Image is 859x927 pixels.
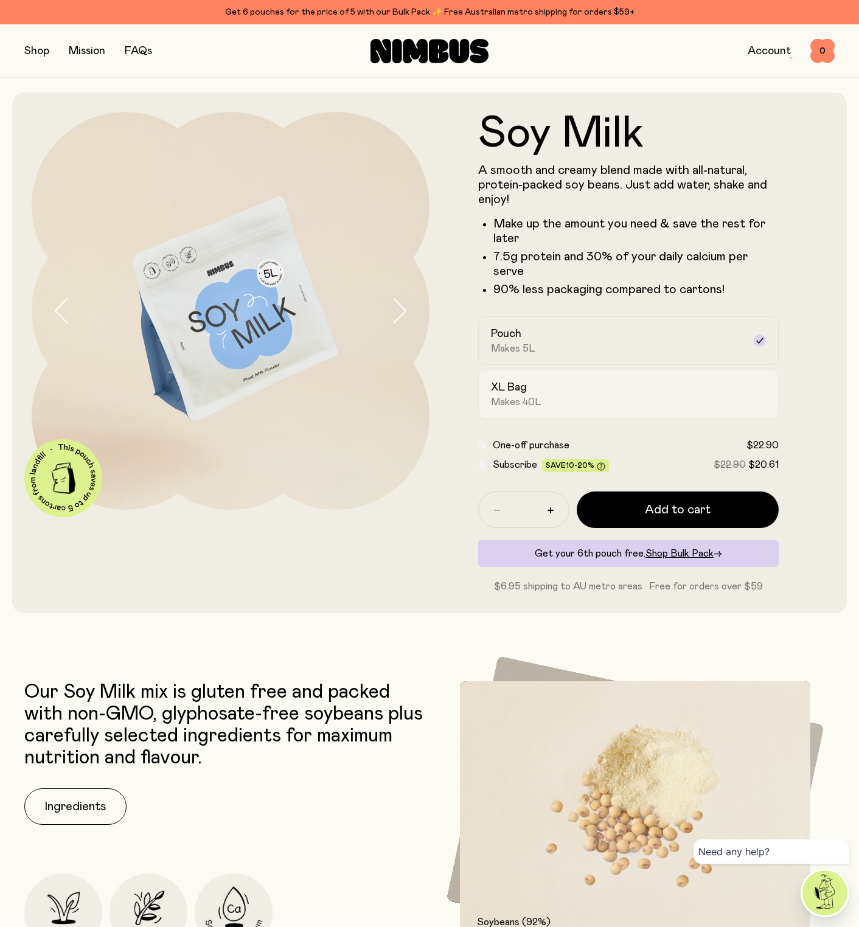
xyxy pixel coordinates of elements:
button: Add to cart [577,491,779,528]
span: 10-20% [566,462,594,469]
a: Shop Bulk Pack→ [645,549,722,558]
button: Ingredients [24,788,127,825]
span: $20.61 [748,460,779,470]
img: agent [802,870,847,915]
span: One-off purchase [493,440,569,450]
p: A smooth and creamy blend made with all-natural, protein-packed soy beans. Just add water, shake ... [478,163,779,207]
div: Need any help? [694,839,849,864]
div: Get 6 pouches for the price of 5 with our Bulk Pack ✨ Free Australian metro shipping for orders $59+ [24,5,835,19]
span: $22.90 [746,440,779,450]
h1: Soy Milk [478,112,779,156]
p: Our Soy Milk mix is gluten free and packed with non-GMO, glyphosate-free soybeans plus carefully ... [24,681,423,769]
li: 7.5g protein and 30% of your daily calcium per serve [493,249,779,279]
p: $6.95 shipping to AU metro areas · Free for orders over $59 [478,579,779,594]
span: Subscribe [493,460,537,470]
p: 90% less packaging compared to cartons! [493,282,779,297]
h2: XL Bag [491,380,527,395]
a: Mission [69,46,105,57]
span: $22.90 [714,460,746,470]
a: Account [748,46,791,57]
a: FAQs [125,46,152,57]
span: Add to cart [645,501,711,518]
span: Shop Bulk Pack [645,549,714,558]
span: Save [546,462,605,471]
span: Makes 5L [491,342,535,355]
span: Makes 40L [491,396,541,408]
div: Get your 6th pouch free. [478,540,779,567]
li: Make up the amount you need & save the rest for later [493,217,779,246]
h2: Pouch [491,327,521,341]
button: 0 [810,39,835,63]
